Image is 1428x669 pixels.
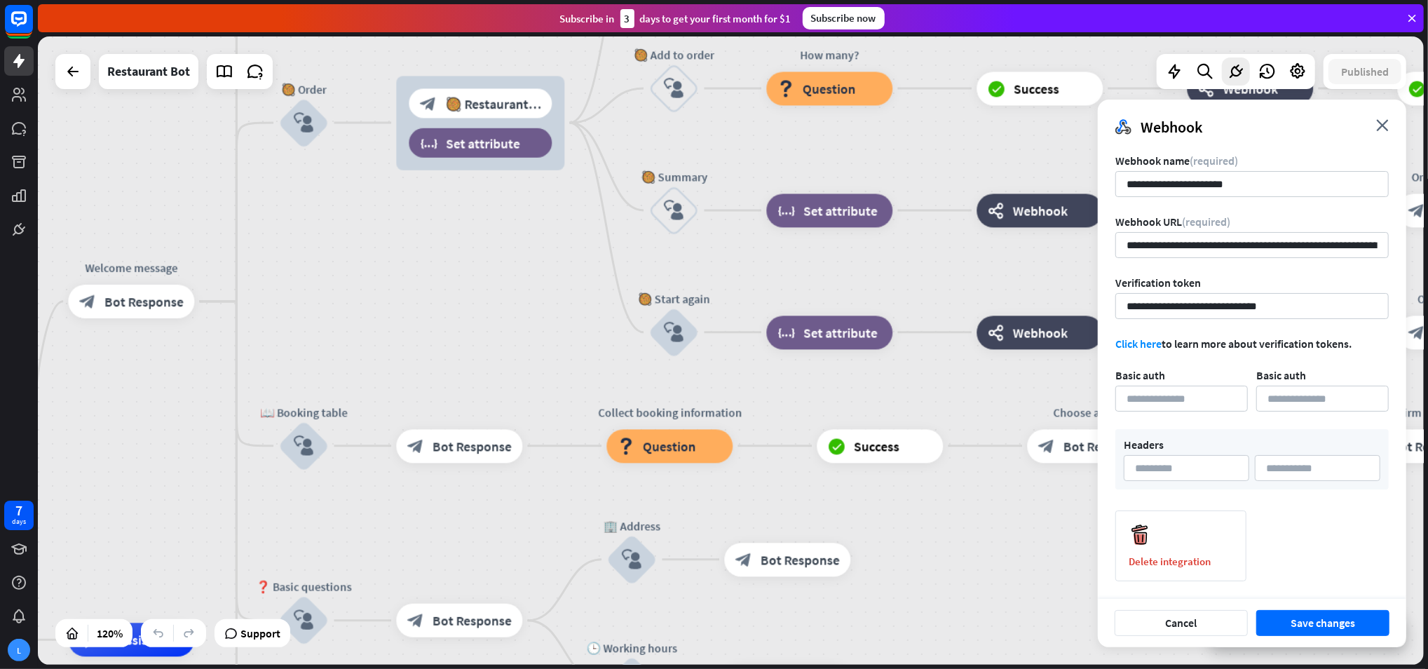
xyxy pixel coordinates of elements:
i: block_user_input [664,323,684,343]
span: Bot Response [433,612,512,629]
span: Webhook name [1115,154,1238,168]
div: Subscribe now [803,7,885,29]
i: block_user_input [664,201,684,221]
div: 🥘 Summary [623,168,724,185]
span: to learn more about verification tokens. [1115,337,1352,351]
i: block_user_input [622,550,642,570]
i: block_user_input [294,611,314,631]
div: Subscribe in days to get your first month for $1 [560,9,791,28]
span: Success [854,438,899,454]
i: block_bot_response [407,612,424,629]
div: Choose a table [1014,404,1166,421]
span: (required) [1190,154,1238,168]
span: Verification token [1115,276,1201,290]
div: Collect booking information [594,404,745,421]
span: (required) [1182,215,1230,229]
div: ❓ Basic questions [253,579,354,595]
div: Restaurant Bot [107,54,190,89]
a: 7 days [4,501,34,530]
span: Set attribute [803,324,878,341]
div: Welcome message [55,259,207,276]
i: block_bot_response [1408,324,1425,341]
span: Support [240,622,280,644]
i: block_user_input [294,113,314,133]
span: Success [1014,80,1059,97]
div: Delete integration [1129,555,1233,568]
div: 🥘 Start again [623,290,724,307]
div: days [12,517,26,527]
i: webhooks [988,202,1005,219]
i: block_set_attribute [777,324,795,341]
i: block_question [618,438,634,454]
i: webhooks [988,324,1005,341]
i: block_set_attribute [420,134,437,151]
span: Bot Response [433,438,512,454]
span: Headers [1124,438,1164,452]
div: 🥘 Add to order [623,46,724,63]
span: Bot Response [761,551,840,568]
span: Basic auth [1115,368,1165,382]
i: block_success [1408,80,1426,97]
span: Webhook URL [1115,215,1230,229]
i: block_success [988,80,1005,97]
div: 🕒 Working hours [581,640,682,656]
i: block_question [777,80,794,97]
span: Webhook [1141,117,1202,137]
i: block_set_attribute [777,202,795,219]
span: AI Assist [104,631,152,648]
div: 120% [93,622,127,644]
span: 🥘 Restaurant menu - categories [445,95,541,111]
i: webhooks [1198,80,1215,97]
span: Basic auth [1256,368,1306,382]
button: Open LiveChat chat widget [11,6,53,48]
i: block_bot_response [420,95,437,111]
i: close [1376,119,1389,131]
div: 📖 Booking table [253,404,354,421]
i: block_bot_response [79,293,96,310]
div: 7 [15,504,22,517]
span: Bot Response [1063,438,1143,454]
span: Webhook [1223,80,1278,97]
span: Question [803,80,856,97]
a: Click here [1115,337,1162,351]
i: block_bot_response [1408,202,1425,219]
div: 3 [620,9,634,28]
span: Set attribute [803,202,878,219]
i: block_bot_response [407,438,424,454]
i: block_user_input [664,79,684,99]
div: How many? [754,46,905,63]
button: Save changes [1256,610,1389,636]
span: Webhook [1013,324,1068,341]
i: block_bot_response [735,551,752,568]
span: Set attribute [446,134,520,151]
span: Question [643,438,696,454]
span: Bot Response [104,293,184,310]
i: block_bot_response [1038,438,1055,454]
i: block_success [828,438,845,454]
button: Cancel [1115,610,1248,636]
i: block_user_input [294,436,314,457]
div: 🏢 Address [581,518,682,534]
div: 🥘 Order [253,81,354,97]
button: Published [1328,59,1401,84]
span: Webhook [1013,202,1068,219]
div: L [8,639,30,661]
